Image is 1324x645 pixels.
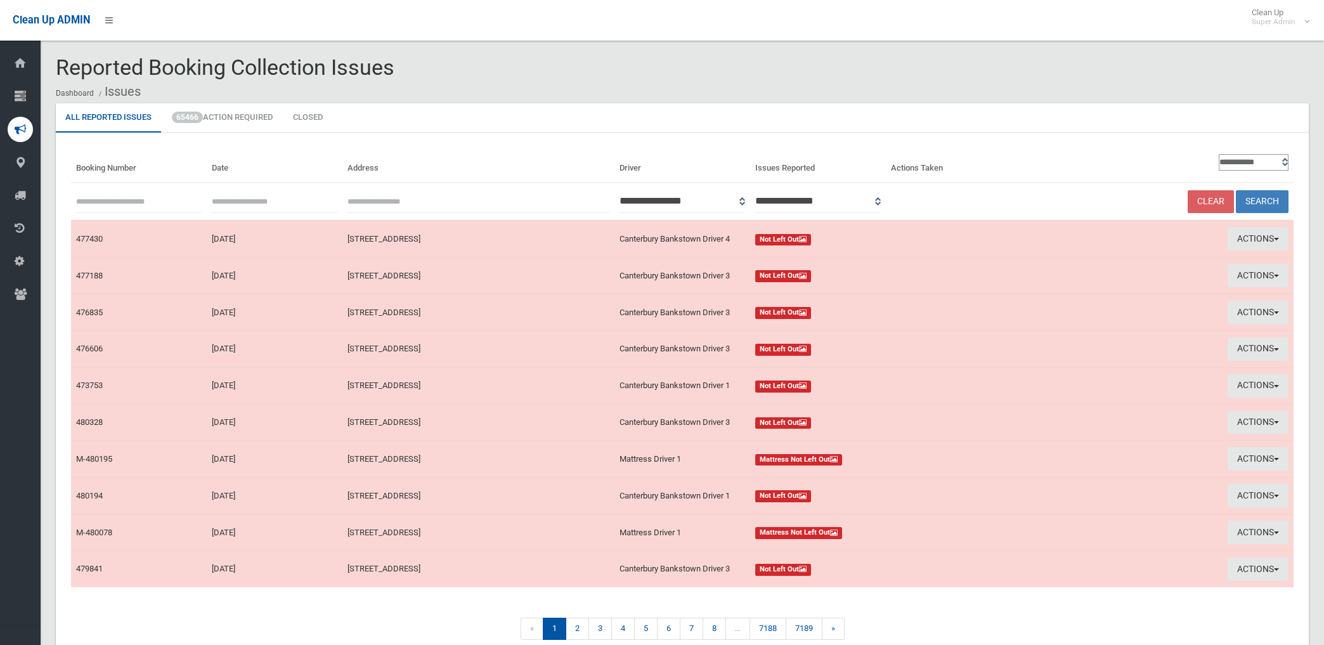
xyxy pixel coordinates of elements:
[342,551,614,587] td: [STREET_ADDRESS]
[755,488,1016,504] a: Not Left Out
[342,257,614,294] td: [STREET_ADDRESS]
[1245,8,1308,27] span: Clean Up
[1228,521,1288,544] button: Actions
[755,452,1016,467] a: Mattress Not Left Out
[614,367,750,404] td: Canterbury Bankstown Driver 1
[1228,411,1288,434] button: Actions
[1228,557,1288,581] button: Actions
[76,381,103,390] a: 473753
[1252,17,1295,27] small: Super Admin
[614,404,750,441] td: Canterbury Bankstown Driver 3
[1188,190,1234,214] a: Clear
[755,344,811,356] span: Not Left Out
[755,561,1016,577] a: Not Left Out
[750,618,786,640] a: 7188
[56,55,394,80] span: Reported Booking Collection Issues
[76,271,103,280] a: 477188
[1228,447,1288,471] button: Actions
[283,103,332,133] a: Closed
[614,148,750,183] th: Driver
[76,528,112,537] a: M-480078
[750,148,886,183] th: Issues Reported
[342,514,614,551] td: [STREET_ADDRESS]
[755,525,1016,540] a: Mattress Not Left Out
[755,490,811,502] span: Not Left Out
[13,14,90,26] span: Clean Up ADMIN
[755,378,1016,393] a: Not Left Out
[614,220,750,257] td: Canterbury Bankstown Driver 4
[76,308,103,317] a: 476835
[207,220,342,257] td: [DATE]
[207,148,342,183] th: Date
[207,330,342,367] td: [DATE]
[755,234,811,246] span: Not Left Out
[207,257,342,294] td: [DATE]
[76,454,112,464] a: M-480195
[1228,484,1288,507] button: Actions
[614,441,750,478] td: Mattress Driver 1
[755,231,1016,247] a: Not Left Out
[207,514,342,551] td: [DATE]
[755,415,1016,430] a: Not Left Out
[162,103,282,133] a: 65466Action Required
[614,257,750,294] td: Canterbury Bankstown Driver 3
[755,417,811,429] span: Not Left Out
[614,514,750,551] td: Mattress Driver 1
[1236,190,1288,214] button: Search
[822,618,845,640] a: »
[342,330,614,367] td: [STREET_ADDRESS]
[725,618,750,640] span: ...
[614,294,750,331] td: Canterbury Bankstown Driver 3
[76,344,103,353] a: 476606
[1228,264,1288,287] button: Actions
[755,305,1016,320] a: Not Left Out
[342,367,614,404] td: [STREET_ADDRESS]
[96,80,141,103] li: Issues
[76,491,103,500] a: 480194
[755,268,1016,283] a: Not Left Out
[207,441,342,478] td: [DATE]
[342,441,614,478] td: [STREET_ADDRESS]
[342,404,614,441] td: [STREET_ADDRESS]
[521,618,543,640] span: «
[56,89,94,98] a: Dashboard
[614,330,750,367] td: Canterbury Bankstown Driver 3
[755,564,811,576] span: Not Left Out
[71,148,207,183] th: Booking Number
[342,148,614,183] th: Address
[207,404,342,441] td: [DATE]
[1228,301,1288,324] button: Actions
[611,618,635,640] a: 4
[76,417,103,427] a: 480328
[1228,374,1288,398] button: Actions
[566,618,589,640] a: 2
[342,294,614,331] td: [STREET_ADDRESS]
[76,234,103,244] a: 477430
[207,551,342,587] td: [DATE]
[786,618,822,640] a: 7189
[207,367,342,404] td: [DATE]
[680,618,703,640] a: 7
[342,478,614,514] td: [STREET_ADDRESS]
[634,618,658,640] a: 5
[1228,337,1288,361] button: Actions
[207,294,342,331] td: [DATE]
[614,551,750,587] td: Canterbury Bankstown Driver 3
[1228,227,1288,251] button: Actions
[543,618,566,640] span: 1
[657,618,680,640] a: 6
[755,341,1016,356] a: Not Left Out
[755,270,811,282] span: Not Left Out
[588,618,612,640] a: 3
[755,527,842,539] span: Mattress Not Left Out
[614,478,750,514] td: Canterbury Bankstown Driver 1
[56,103,161,133] a: All Reported Issues
[76,564,103,573] a: 479841
[207,478,342,514] td: [DATE]
[172,112,203,123] span: 65466
[342,220,614,257] td: [STREET_ADDRESS]
[703,618,726,640] a: 8
[755,307,811,319] span: Not Left Out
[886,148,1022,183] th: Actions Taken
[755,381,811,393] span: Not Left Out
